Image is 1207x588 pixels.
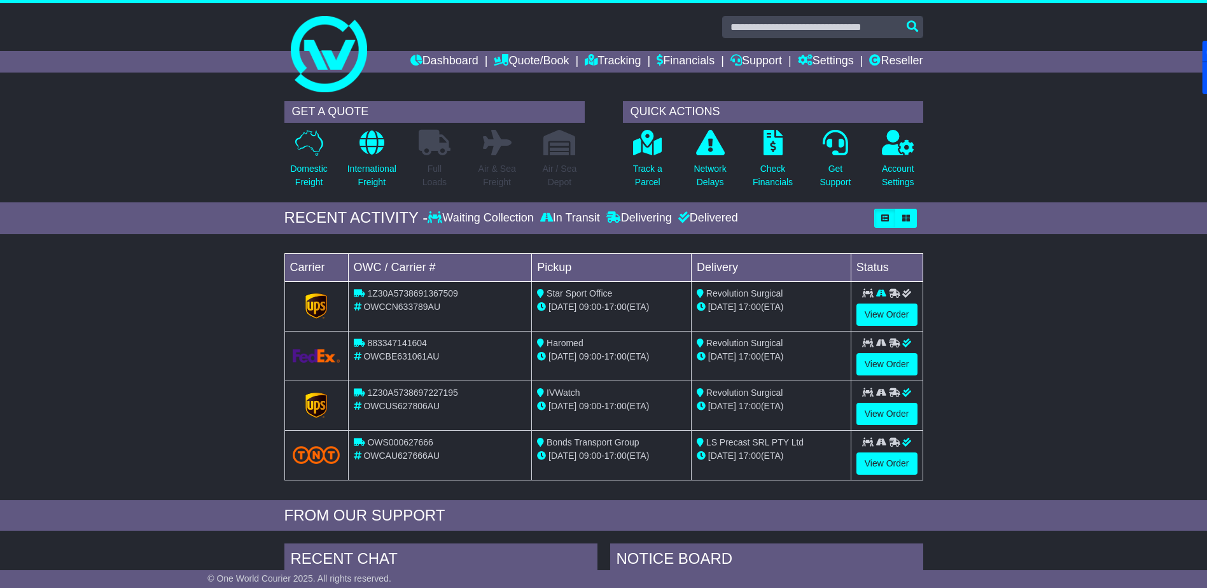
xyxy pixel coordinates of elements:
[367,437,433,447] span: OWS000627666
[293,446,340,463] img: TNT_Domestic.png
[691,253,851,281] td: Delivery
[739,351,761,361] span: 17:00
[290,129,328,196] a: DomesticFreight
[284,101,585,123] div: GET A QUOTE
[604,401,627,411] span: 17:00
[708,451,736,461] span: [DATE]
[305,393,327,418] img: GetCarrierServiceLogo
[708,351,736,361] span: [DATE]
[820,162,851,189] p: Get Support
[290,162,327,189] p: Domestic Freight
[604,351,627,361] span: 17:00
[739,451,761,461] span: 17:00
[856,353,917,375] a: View Order
[697,449,846,463] div: (ETA)
[579,451,601,461] span: 09:00
[623,101,923,123] div: QUICK ACTIONS
[706,288,783,298] span: Revolution Surgical
[856,304,917,326] a: View Order
[798,51,854,73] a: Settings
[537,300,686,314] div: - (ETA)
[851,253,923,281] td: Status
[675,211,738,225] div: Delivered
[706,388,783,398] span: Revolution Surgical
[869,51,923,73] a: Reseller
[604,302,627,312] span: 17:00
[363,451,440,461] span: OWCAU627666AU
[633,162,662,189] p: Track a Parcel
[548,401,576,411] span: [DATE]
[632,129,663,196] a: Track aParcel
[410,51,478,73] a: Dashboard
[543,162,577,189] p: Air / Sea Depot
[753,162,793,189] p: Check Financials
[697,350,846,363] div: (ETA)
[881,129,915,196] a: AccountSettings
[657,51,715,73] a: Financials
[494,51,569,73] a: Quote/Book
[363,302,440,312] span: OWCCN633789AU
[856,403,917,425] a: View Order
[348,253,532,281] td: OWC / Carrier #
[547,388,580,398] span: IVWatch
[882,162,914,189] p: Account Settings
[610,543,923,578] div: NOTICE BOARD
[532,253,692,281] td: Pickup
[347,162,396,189] p: International Freight
[706,437,804,447] span: LS Precast SRL PTY Ltd
[579,302,601,312] span: 09:00
[856,452,917,475] a: View Order
[603,211,675,225] div: Delivering
[284,253,348,281] td: Carrier
[548,351,576,361] span: [DATE]
[347,129,397,196] a: InternationalFreight
[697,300,846,314] div: (ETA)
[579,401,601,411] span: 09:00
[604,451,627,461] span: 17:00
[363,351,439,361] span: OWCBE631061AU
[752,129,793,196] a: CheckFinancials
[537,449,686,463] div: - (ETA)
[697,400,846,413] div: (ETA)
[284,209,428,227] div: RECENT ACTIVITY -
[293,349,340,363] img: GetCarrierServiceLogo
[537,400,686,413] div: - (ETA)
[419,162,450,189] p: Full Loads
[694,162,726,189] p: Network Delays
[547,288,612,298] span: Star Sport Office
[207,573,391,584] span: © One World Courier 2025. All rights reserved.
[693,129,727,196] a: NetworkDelays
[284,507,923,525] div: FROM OUR SUPPORT
[428,211,536,225] div: Waiting Collection
[367,388,457,398] span: 1Z30A5738697227195
[537,211,603,225] div: In Transit
[305,293,327,319] img: GetCarrierServiceLogo
[585,51,641,73] a: Tracking
[367,338,426,348] span: 883347141604
[478,162,516,189] p: Air & Sea Freight
[739,401,761,411] span: 17:00
[548,302,576,312] span: [DATE]
[708,302,736,312] span: [DATE]
[547,437,639,447] span: Bonds Transport Group
[284,543,597,578] div: RECENT CHAT
[548,451,576,461] span: [DATE]
[547,338,583,348] span: Haromed
[708,401,736,411] span: [DATE]
[730,51,782,73] a: Support
[819,129,851,196] a: GetSupport
[537,350,686,363] div: - (ETA)
[579,351,601,361] span: 09:00
[739,302,761,312] span: 17:00
[363,401,440,411] span: OWCUS627806AU
[706,338,783,348] span: Revolution Surgical
[367,288,457,298] span: 1Z30A5738691367509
